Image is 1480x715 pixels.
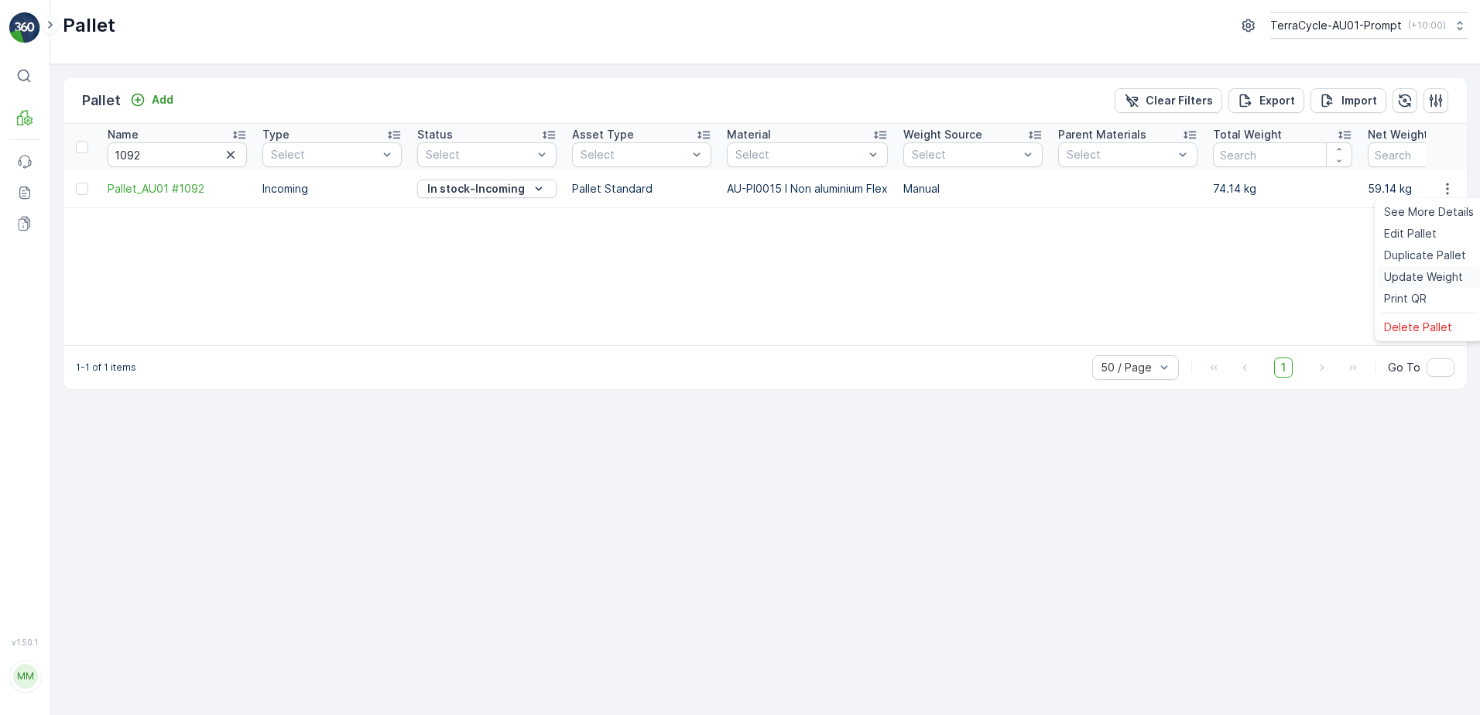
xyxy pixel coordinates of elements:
a: See More Details [1378,201,1480,223]
span: v 1.50.1 [9,638,40,647]
p: Import [1341,93,1377,108]
p: 1-1 of 1 items [76,361,136,374]
a: Edit Pallet [1378,223,1480,245]
span: Update Weight [1384,269,1463,285]
p: Manual [903,181,1043,197]
p: TerraCycle-AU01-Prompt [1270,18,1402,33]
p: Parent Materials [1058,127,1146,142]
p: AU-PI0015 I Non aluminium Flex [727,181,888,197]
button: MM [9,650,40,703]
button: Clear Filters [1115,88,1222,113]
p: Select [1067,147,1173,162]
p: Name [108,127,139,142]
a: Duplicate Pallet [1378,245,1480,266]
p: 74.14 kg [1213,181,1352,197]
div: MM [13,664,38,689]
span: See More Details [1384,204,1474,220]
p: Select [581,147,687,162]
p: Weight Source [903,127,982,142]
p: Net Weight [1368,127,1428,142]
span: Duplicate Pallet [1384,248,1466,263]
p: Pallet Standard [572,181,711,197]
button: Export [1228,88,1304,113]
p: Select [735,147,864,162]
p: Type [262,127,289,142]
span: Edit Pallet [1384,226,1437,241]
img: logo [9,12,40,43]
span: Delete Pallet [1384,320,1452,335]
div: Toggle Row Selected [76,183,88,195]
p: Incoming [262,181,402,197]
button: Import [1310,88,1386,113]
p: Select [426,147,533,162]
span: Print QR [1384,291,1427,306]
p: Status [417,127,453,142]
p: Material [727,127,771,142]
p: Pallet [82,90,121,111]
button: TerraCycle-AU01-Prompt(+10:00) [1270,12,1468,39]
a: Pallet_AU01 #1092 [108,181,247,197]
input: Search [1213,142,1352,167]
p: Select [912,147,1019,162]
p: Pallet [63,13,115,38]
button: Add [124,91,180,109]
p: In stock-Incoming [427,181,525,197]
span: 1 [1274,357,1293,378]
p: Select [271,147,378,162]
p: Export [1259,93,1295,108]
p: ( +10:00 ) [1408,19,1446,32]
button: In stock-Incoming [417,180,557,198]
p: Total Weight [1213,127,1282,142]
p: Asset Type [572,127,634,142]
p: Add [152,92,173,108]
span: Go To [1388,360,1420,375]
p: Clear Filters [1146,93,1213,108]
input: Search [108,142,247,167]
